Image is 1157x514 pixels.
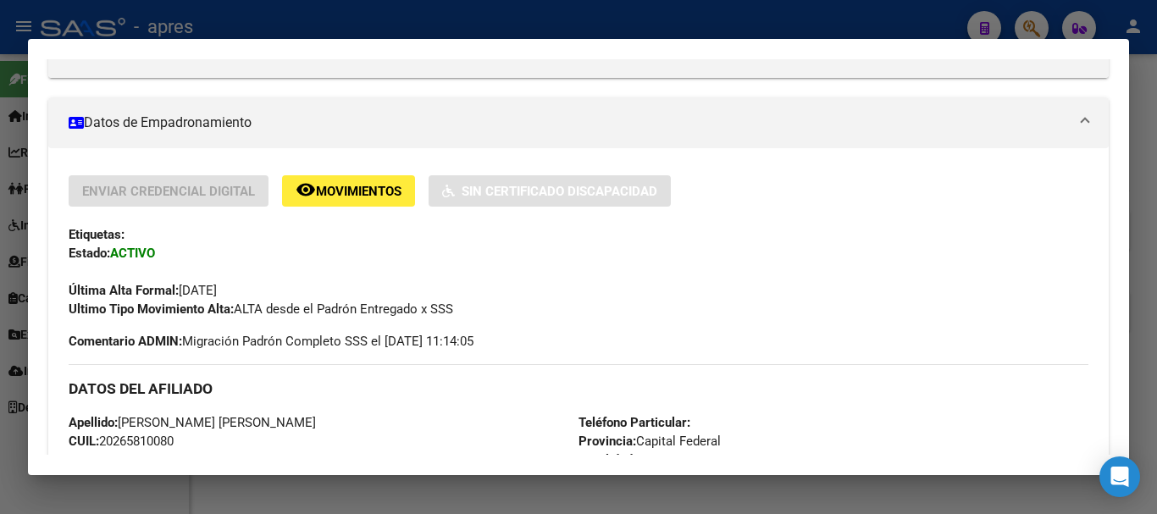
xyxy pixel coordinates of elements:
strong: Etiquetas: [69,227,125,242]
mat-expansion-panel-header: Datos de Empadronamiento [48,97,1109,148]
strong: Comentario ADMIN: [69,334,182,349]
strong: CUIL: [69,434,99,449]
span: DU - DOCUMENTO UNICO 26581008 [69,452,340,467]
mat-panel-title: Datos de Empadronamiento [69,113,1068,133]
button: Sin Certificado Discapacidad [429,175,671,207]
mat-icon: remove_red_eye [296,180,316,200]
div: Open Intercom Messenger [1099,456,1140,497]
strong: Provincia: [578,434,636,449]
span: Capital Federal [578,434,721,449]
span: Sin Certificado Discapacidad [462,184,657,199]
span: Movimientos [316,184,401,199]
h3: DATOS DEL AFILIADO [69,379,1088,398]
span: ALTA desde el Padrón Entregado x SSS [69,301,453,317]
span: [DATE] [69,283,217,298]
strong: Ultimo Tipo Movimiento Alta: [69,301,234,317]
span: 20265810080 [69,434,174,449]
button: Movimientos [282,175,415,207]
strong: Apellido: [69,415,118,430]
strong: Teléfono Particular: [578,415,690,430]
button: Enviar Credencial Digital [69,175,268,207]
span: [PERSON_NAME] [PERSON_NAME] [69,415,316,430]
span: Migración Padrón Completo SSS el [DATE] 11:14:05 [69,332,473,351]
strong: Última Alta Formal: [69,283,179,298]
strong: Documento: [69,452,136,467]
strong: Localidad: [578,452,636,467]
span: Enviar Credencial Digital [82,184,255,199]
strong: Estado: [69,246,110,261]
strong: ACTIVO [110,246,155,261]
